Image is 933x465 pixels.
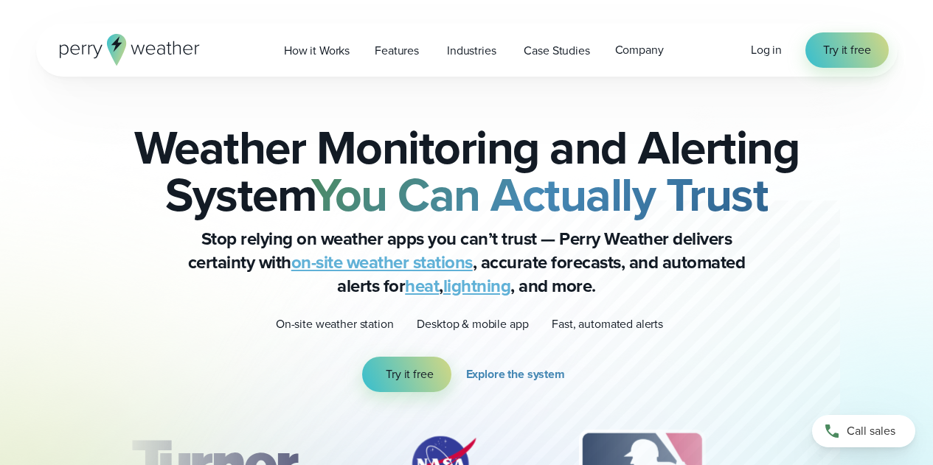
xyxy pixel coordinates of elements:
p: Fast, automated alerts [552,315,663,333]
span: Try it free [823,41,870,59]
p: On-site weather station [276,315,393,333]
a: Log in [751,41,782,59]
strong: You Can Actually Trust [311,160,768,229]
span: Case Studies [524,42,589,60]
span: Log in [751,41,782,58]
p: Stop relying on weather apps you can’t trust — Perry Weather delivers certainty with , accurate f... [172,227,762,298]
span: Call sales [847,422,895,440]
a: Case Studies [511,35,602,66]
a: heat [405,273,439,299]
h2: Weather Monitoring and Alerting System [110,124,824,218]
span: Industries [447,42,496,60]
span: Company [615,41,664,59]
a: Try it free [362,357,451,392]
a: lightning [443,273,511,299]
span: How it Works [284,42,350,60]
span: Try it free [386,366,433,383]
a: on-site weather stations [291,249,473,276]
a: Call sales [812,415,915,447]
a: Try it free [805,32,888,68]
a: How it Works [271,35,362,66]
span: Features [375,42,419,60]
p: Desktop & mobile app [417,315,528,333]
span: Explore the system [466,366,565,383]
a: Explore the system [466,357,571,392]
